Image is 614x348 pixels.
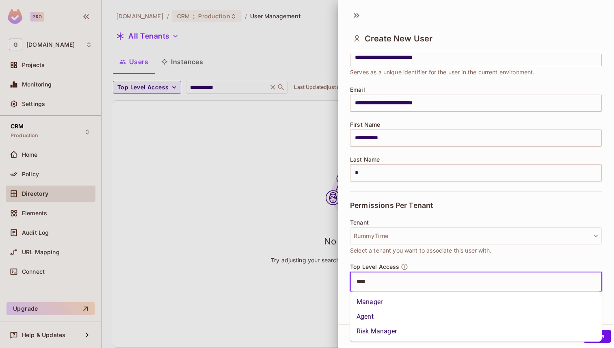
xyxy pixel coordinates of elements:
[350,295,602,309] li: Manager
[365,34,432,43] span: Create New User
[350,201,433,210] span: Permissions Per Tenant
[350,324,602,339] li: Risk Manager
[350,219,369,226] span: Tenant
[350,227,602,244] button: RummyTime
[350,86,365,93] span: Email
[350,309,602,324] li: Agent
[350,68,535,77] span: Serves as a unique identifier for the user in the current environment.
[350,156,380,163] span: Last Name
[350,121,381,128] span: First Name
[597,281,599,282] button: Close
[350,246,491,255] span: Select a tenant you want to associate this user with.
[350,264,399,270] span: Top Level Access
